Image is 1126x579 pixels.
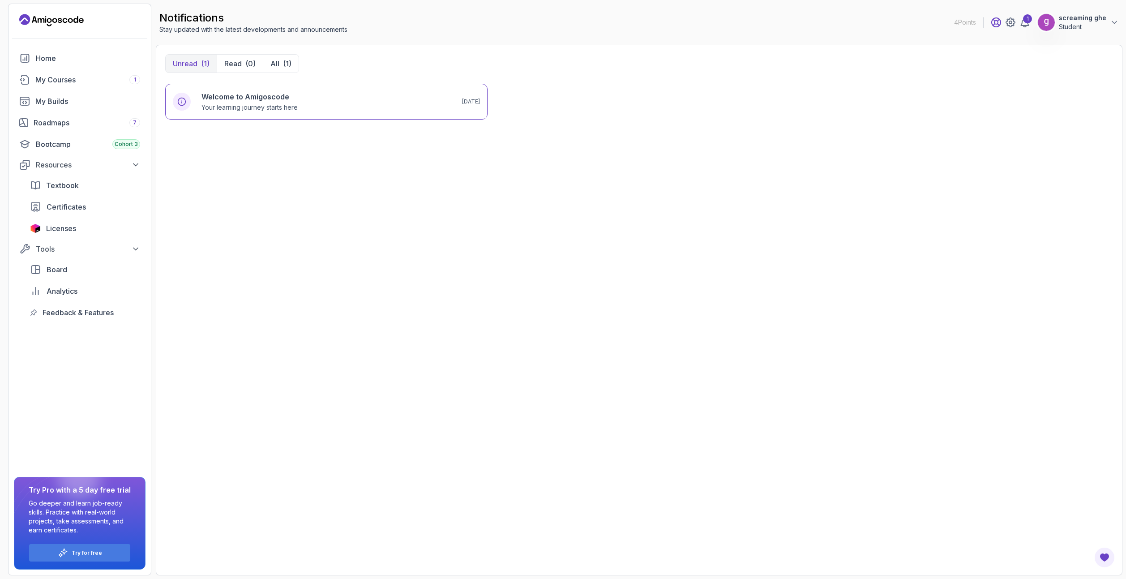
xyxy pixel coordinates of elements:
[283,58,291,69] div: (1)
[36,244,140,254] div: Tools
[217,55,263,73] button: Read(0)
[1059,13,1106,22] p: screaming ghe
[1059,22,1106,31] p: Student
[201,58,210,69] div: (1)
[25,176,146,194] a: textbook
[25,198,146,216] a: certificates
[36,139,140,150] div: Bootcamp
[245,58,256,69] div: (0)
[34,117,140,128] div: Roadmaps
[1019,17,1030,28] a: 1
[14,92,146,110] a: builds
[159,11,347,25] h2: notifications
[14,71,146,89] a: courses
[14,241,146,257] button: Tools
[25,219,146,237] a: licenses
[133,119,137,126] span: 7
[25,304,146,322] a: feedback
[115,141,138,148] span: Cohort 3
[1038,14,1055,31] img: user profile image
[173,58,197,69] p: Unread
[43,307,114,318] span: Feedback & Features
[201,91,298,102] h6: Welcome to Amigoscode
[47,202,86,212] span: Certificates
[159,25,347,34] p: Stay updated with the latest developments and announcements
[47,264,67,275] span: Board
[1094,547,1115,568] button: Open Feedback Button
[35,74,140,85] div: My Courses
[954,18,976,27] p: 4 Points
[46,180,79,191] span: Textbook
[201,103,298,112] p: Your learning journey starts here
[35,96,140,107] div: My Builds
[29,499,131,535] p: Go deeper and learn job-ready skills. Practice with real-world projects, take assessments, and ea...
[1023,14,1032,23] div: 1
[14,135,146,153] a: bootcamp
[29,544,131,562] button: Try for free
[72,549,102,557] a: Try for free
[14,49,146,67] a: home
[25,261,146,279] a: board
[263,55,299,73] button: All(1)
[36,159,140,170] div: Resources
[1037,13,1119,31] button: user profile imagescreaming gheStudent
[462,98,480,105] p: [DATE]
[270,58,279,69] p: All
[46,223,76,234] span: Licenses
[30,224,41,233] img: jetbrains icon
[166,55,217,73] button: Unread(1)
[224,58,242,69] p: Read
[25,282,146,300] a: analytics
[19,13,84,27] a: Landing page
[14,114,146,132] a: roadmaps
[134,76,136,83] span: 1
[14,157,146,173] button: Resources
[36,53,140,64] div: Home
[47,286,77,296] span: Analytics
